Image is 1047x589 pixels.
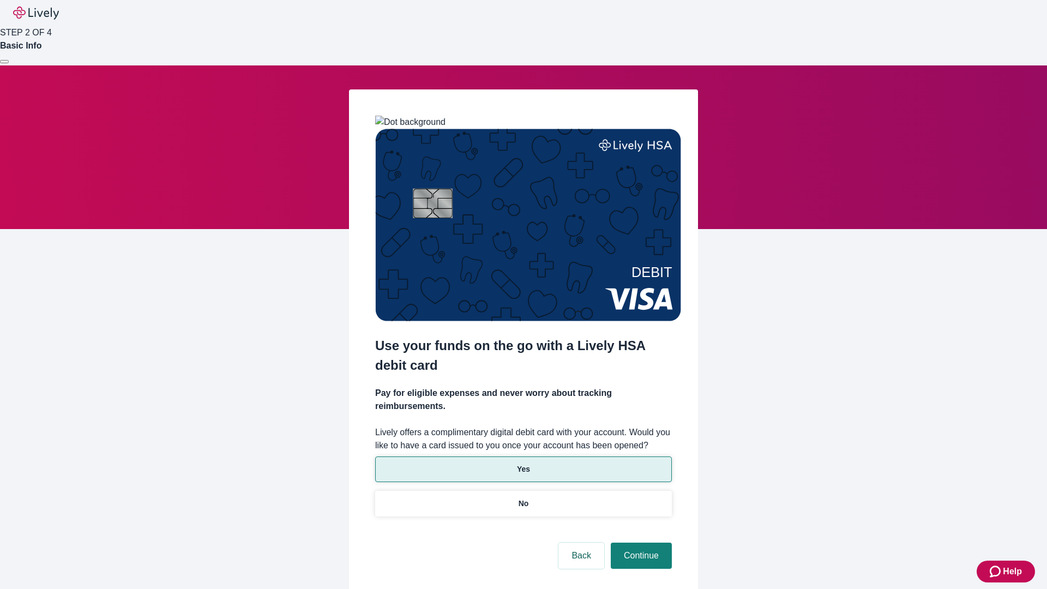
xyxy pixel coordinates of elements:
[977,561,1035,582] button: Zendesk support iconHelp
[558,543,604,569] button: Back
[375,491,672,516] button: No
[519,498,529,509] p: No
[375,129,681,321] img: Debit card
[375,336,672,375] h2: Use your funds on the go with a Lively HSA debit card
[13,7,59,20] img: Lively
[375,456,672,482] button: Yes
[375,387,672,413] h4: Pay for eligible expenses and never worry about tracking reimbursements.
[375,116,446,129] img: Dot background
[375,426,672,452] label: Lively offers a complimentary digital debit card with your account. Would you like to have a card...
[1003,565,1022,578] span: Help
[990,565,1003,578] svg: Zendesk support icon
[517,464,530,475] p: Yes
[611,543,672,569] button: Continue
